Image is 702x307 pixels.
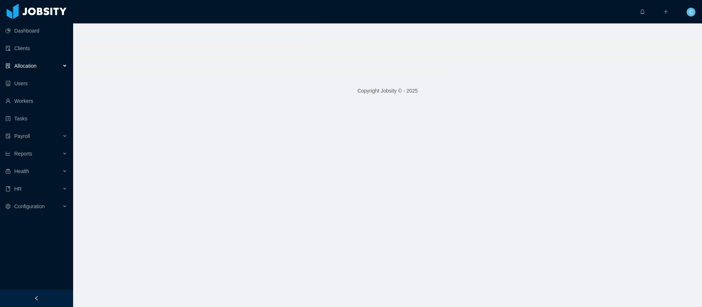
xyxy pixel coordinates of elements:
[14,203,45,209] span: Configuration
[5,23,67,38] a: icon: pie-chartDashboard
[5,94,67,108] a: icon: userWorkers
[14,168,29,174] span: Health
[5,63,11,68] i: icon: solution
[640,9,645,14] i: icon: bell
[689,8,693,16] span: C
[14,186,22,192] span: HR
[645,5,652,13] sup: 0
[5,169,11,174] i: icon: medicine-box
[14,133,30,139] span: Payroll
[5,111,67,126] a: icon: profileTasks
[73,78,702,104] footer: Copyright Jobsity © - 2025
[5,76,67,91] a: icon: robotUsers
[14,63,37,69] span: Allocation
[5,204,11,209] i: icon: setting
[14,151,32,157] span: Reports
[663,9,668,14] i: icon: plus
[5,134,11,139] i: icon: file-protect
[5,186,11,191] i: icon: book
[5,151,11,156] i: icon: line-chart
[5,41,67,56] a: icon: auditClients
